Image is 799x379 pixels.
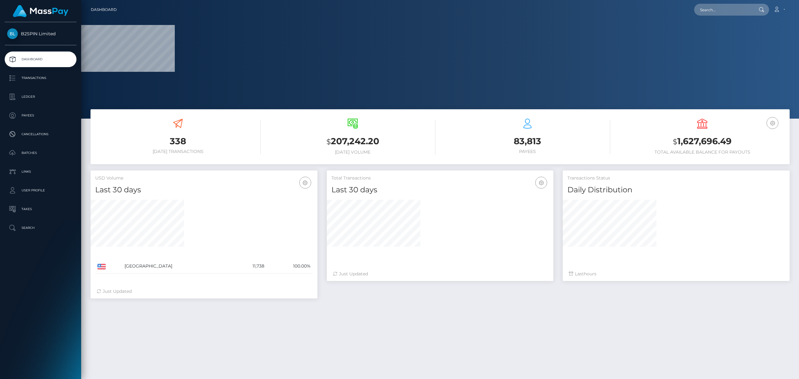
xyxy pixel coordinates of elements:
[5,201,76,217] a: Taxes
[5,70,76,86] a: Transactions
[7,73,74,83] p: Transactions
[445,135,610,147] h3: 83,813
[333,271,547,277] div: Just Updated
[694,4,753,16] input: Search...
[326,137,331,146] small: $
[569,271,783,277] div: Last hours
[7,111,74,120] p: Payees
[7,204,74,214] p: Taxes
[620,150,785,155] h6: Total Available Balance for Payouts
[331,185,549,195] h4: Last 30 days
[95,185,313,195] h4: Last 30 days
[5,126,76,142] a: Cancellations
[13,5,68,17] img: MassPay Logo
[673,137,677,146] small: $
[7,167,74,176] p: Links
[7,130,74,139] p: Cancellations
[97,288,311,295] div: Just Updated
[7,223,74,233] p: Search
[7,92,74,101] p: Ledger
[5,145,76,161] a: Batches
[5,164,76,180] a: Links
[5,220,76,236] a: Search
[267,259,313,273] td: 100.00%
[95,149,261,154] h6: [DATE] Transactions
[331,175,549,181] h5: Total Transactions
[620,135,785,148] h3: 1,627,696.49
[270,135,435,148] h3: 207,242.20
[122,259,233,273] td: [GEOGRAPHIC_DATA]
[5,89,76,105] a: Ledger
[95,135,261,147] h3: 338
[270,150,435,155] h6: [DATE] Volume
[445,149,610,154] h6: Payees
[5,108,76,123] a: Payees
[7,186,74,195] p: User Profile
[5,183,76,198] a: User Profile
[7,148,74,158] p: Batches
[97,264,106,269] img: US.png
[91,3,117,16] a: Dashboard
[7,55,74,64] p: Dashboard
[567,185,785,195] h4: Daily Distribution
[232,259,267,273] td: 11,738
[7,28,18,39] img: B2SPIN Limited
[5,52,76,67] a: Dashboard
[95,175,313,181] h5: USD Volume
[5,31,76,37] span: B2SPIN Limited
[567,175,785,181] h5: Transactions Status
